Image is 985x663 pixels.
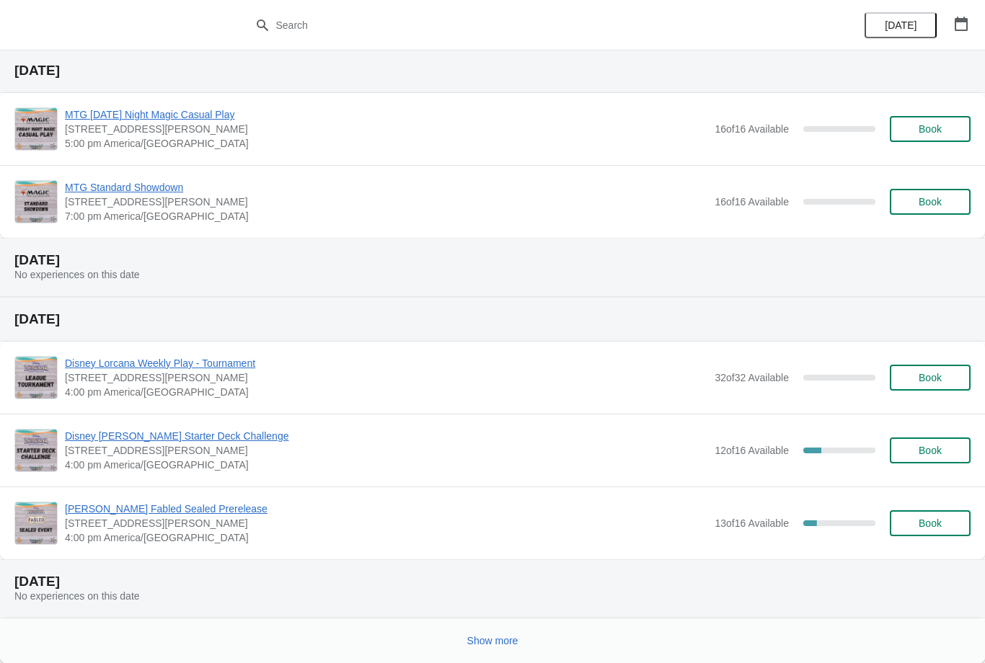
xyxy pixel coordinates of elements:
span: Disney Lorcana Weekly Play - Tournament [65,356,707,370]
span: Book [919,517,942,529]
button: Book [890,437,971,463]
span: Disney [PERSON_NAME] Starter Deck Challenge [65,429,707,443]
span: 13 of 16 Available [715,517,789,529]
span: [PERSON_NAME] Fabled Sealed Prerelease [65,502,707,516]
span: [STREET_ADDRESS][PERSON_NAME] [65,370,707,385]
h2: [DATE] [14,63,971,78]
button: Book [890,365,971,391]
span: Book [919,196,942,208]
img: Disney Lorcana Weekly Play - Tournament | 2040 Louetta Rd Ste I Spring, TX 77388 | 4:00 pm Americ... [15,357,57,399]
span: 7:00 pm America/[GEOGRAPHIC_DATA] [65,209,707,223]
span: Book [919,372,942,383]
span: Book [919,123,942,135]
span: 4:00 pm America/[GEOGRAPHIC_DATA] [65,458,707,472]
span: MTG [DATE] Night Magic Casual Play [65,107,707,122]
h2: [DATE] [14,312,971,326]
span: [DATE] [885,19,916,31]
button: Show more [461,628,524,654]
img: MTG Friday Night Magic Casual Play | 2040 Louetta Rd Ste I Spring, TX 77388 | 5:00 pm America/Chi... [15,108,57,150]
h2: [DATE] [14,253,971,267]
span: 16 of 16 Available [715,123,789,135]
span: [STREET_ADDRESS][PERSON_NAME] [65,516,707,530]
span: No experiences on this date [14,590,140,602]
button: [DATE] [865,12,937,38]
span: 4:00 pm America/[GEOGRAPHIC_DATA] [65,385,707,399]
span: 4:00 pm America/[GEOGRAPHIC_DATA] [65,530,707,545]
span: [STREET_ADDRESS][PERSON_NAME] [65,122,707,136]
span: 12 of 16 Available [715,445,789,456]
span: [STREET_ADDRESS][PERSON_NAME] [65,195,707,209]
img: Lorcana Fabled Sealed Prerelease | 2040 Louetta Road, Spring, TX, USA | 4:00 pm America/Chicago [15,502,57,544]
button: Book [890,510,971,536]
button: Book [890,116,971,142]
input: Search [275,12,739,38]
span: 16 of 16 Available [715,196,789,208]
span: 32 of 32 Available [715,372,789,383]
span: Book [919,445,942,456]
h2: [DATE] [14,574,971,589]
span: Show more [467,635,518,646]
span: [STREET_ADDRESS][PERSON_NAME] [65,443,707,458]
span: 5:00 pm America/[GEOGRAPHIC_DATA] [65,136,707,151]
button: Book [890,189,971,215]
img: MTG Standard Showdown | 2040 Louetta Rd Ste I Spring, TX 77388 | 7:00 pm America/Chicago [15,181,57,223]
span: No experiences on this date [14,269,140,280]
span: MTG Standard Showdown [65,180,707,195]
img: Disney Lorcana Starter Deck Challenge | 2040 Louetta Rd Ste I Spring, TX 77388 | 4:00 pm America/... [15,430,57,471]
